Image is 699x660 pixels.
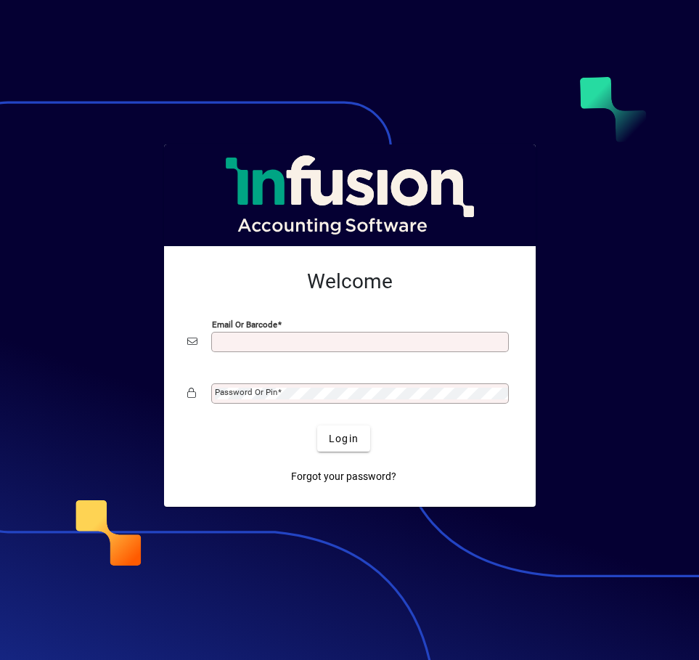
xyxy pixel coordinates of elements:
a: Forgot your password? [285,463,402,489]
mat-label: Email or Barcode [212,319,277,330]
span: Login [329,431,359,447]
button: Login [317,425,370,452]
h2: Welcome [187,269,512,294]
mat-label: Password or Pin [215,387,277,397]
span: Forgot your password? [291,469,396,484]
